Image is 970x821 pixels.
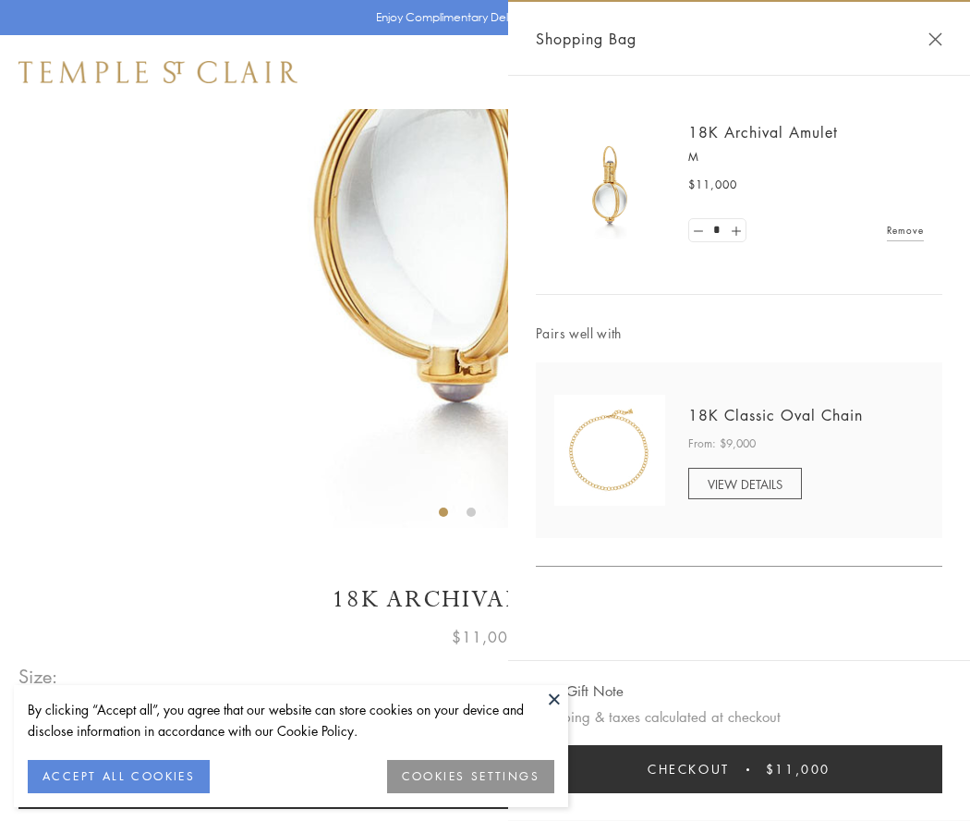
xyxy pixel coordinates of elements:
[376,8,586,27] p: Enjoy Complimentary Delivery & Returns
[18,61,297,83] img: Temple St. Clair
[688,435,756,453] span: From: $9,000
[726,219,745,242] a: Set quantity to 2
[18,583,952,616] h1: 18K Archival Amulet
[708,475,782,493] span: VIEW DETAILS
[452,625,518,649] span: $11,000
[387,760,554,793] button: COOKIES SETTINGS
[887,220,924,240] a: Remove
[688,148,924,166] p: M
[28,760,210,793] button: ACCEPT ALL COOKIES
[928,32,942,46] button: Close Shopping Bag
[648,759,730,779] span: Checkout
[536,323,942,344] span: Pairs well with
[689,219,708,242] a: Set quantity to 0
[554,395,665,506] img: N88865-OV18
[18,661,59,692] span: Size:
[28,699,554,741] div: By clicking “Accept all”, you agree that our website can store cookies on your device and disclos...
[536,745,942,793] button: Checkout $11,000
[536,680,624,703] button: Add Gift Note
[688,468,802,499] a: VIEW DETAILS
[554,129,665,240] img: 18K Archival Amulet
[688,122,838,142] a: 18K Archival Amulet
[688,405,863,425] a: 18K Classic Oval Chain
[688,176,737,194] span: $11,000
[536,27,637,51] span: Shopping Bag
[536,705,942,729] p: Shipping & taxes calculated at checkout
[766,759,831,779] span: $11,000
